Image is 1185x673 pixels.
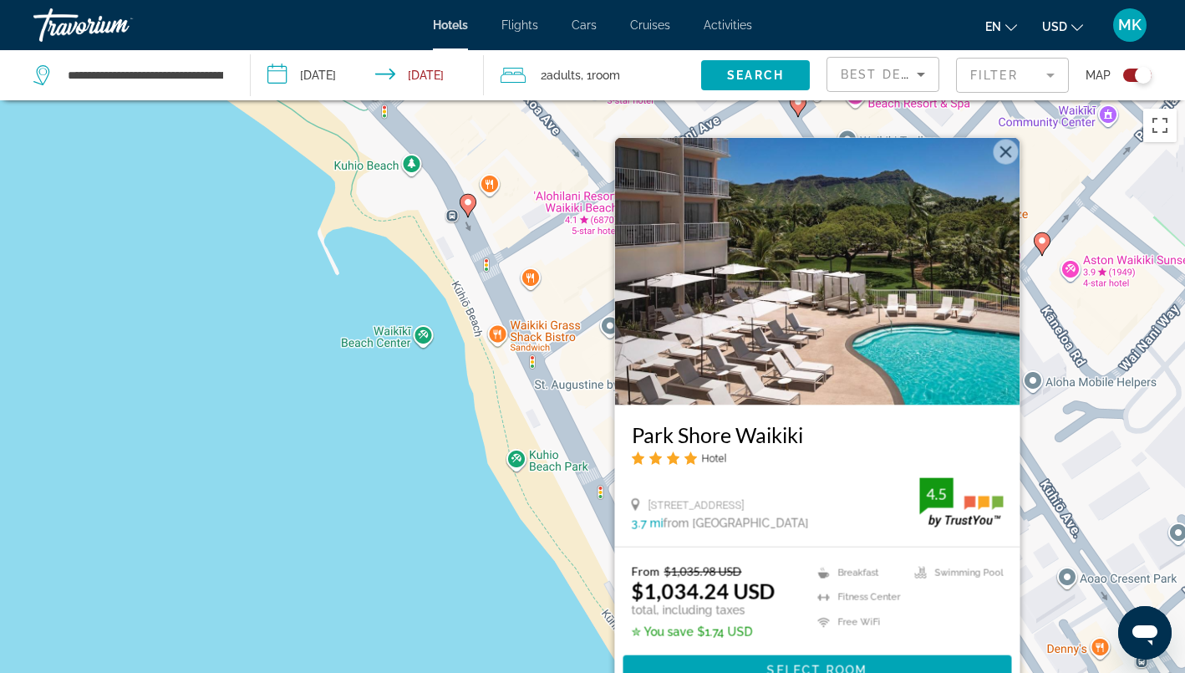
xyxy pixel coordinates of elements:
[547,69,581,82] span: Adults
[907,564,1004,581] li: Swimming Pool
[1118,606,1172,660] iframe: Button to launch messaging window
[1118,17,1142,33] span: MK
[985,20,1001,33] span: en
[632,625,694,639] span: ✮ You save
[841,64,925,84] mat-select: Sort by
[810,589,907,605] li: Fitness Center
[581,64,620,87] span: , 1
[1042,14,1083,38] button: Change currency
[632,579,776,604] ins: $1,034.24 USD
[956,57,1069,94] button: Filter
[727,69,784,82] span: Search
[810,614,907,630] li: Free WiFi
[920,477,1004,527] img: trustyou-badge.svg
[632,604,776,617] p: total, including taxes
[632,421,1004,446] a: Park Shore Waikiki
[632,517,664,530] span: 3.7 mi
[592,69,620,82] span: Room
[251,50,485,100] button: Check-in date: Nov 12, 2025 Check-out date: Nov 19, 2025
[632,564,660,579] span: From
[501,18,538,32] a: Flights
[1042,20,1067,33] span: USD
[632,451,1004,465] div: 4 star Hotel
[841,68,928,81] span: Best Deals
[1086,64,1111,87] span: Map
[632,625,776,639] p: $1.74 USD
[920,483,954,503] div: 4.5
[985,14,1017,38] button: Change language
[702,451,727,464] span: Hotel
[994,139,1019,164] button: Close
[484,50,701,100] button: Travelers: 2 adults, 0 children
[648,498,745,511] span: [STREET_ADDRESS]
[664,564,742,579] del: $1,035.98 USD
[433,18,468,32] a: Hotels
[1143,109,1177,142] button: Toggle fullscreen view
[810,564,907,581] li: Breakfast
[1108,8,1152,43] button: User Menu
[630,18,670,32] a: Cruises
[664,517,809,530] span: from [GEOGRAPHIC_DATA]
[572,18,597,32] a: Cars
[704,18,752,32] a: Activities
[33,3,201,47] a: Travorium
[701,60,810,90] button: Search
[615,137,1020,405] img: Hotel image
[1111,68,1152,83] button: Toggle map
[541,64,581,87] span: 2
